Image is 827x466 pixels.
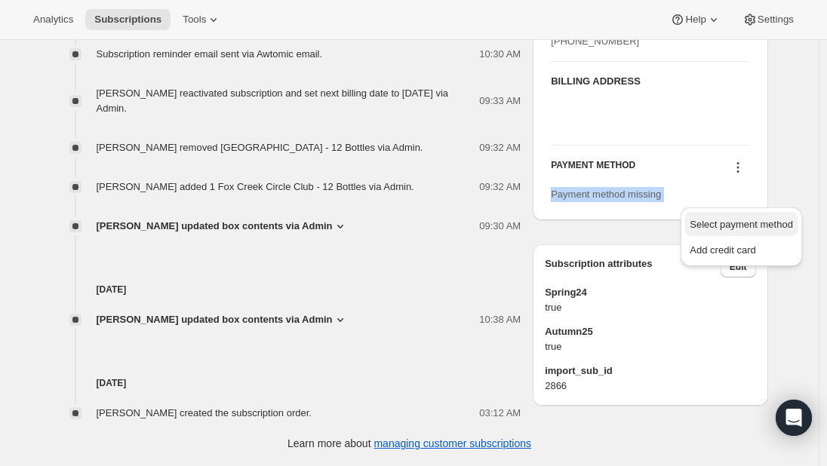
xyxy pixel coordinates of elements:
span: 09:32 AM [479,179,521,195]
p: Learn more about [287,436,531,451]
h3: PAYMENT METHOD [551,159,635,179]
span: Settings [758,14,794,26]
span: Analytics [33,14,73,26]
span: true [545,300,755,315]
span: true [545,339,755,354]
span: [PERSON_NAME] added 1 Fox Creek Circle Club - 12 Bottles via Admin. [97,181,414,192]
span: Help [685,14,706,26]
h3: Subscription attributes [545,256,721,277]
button: Settings [733,9,803,30]
button: [PERSON_NAME] updated box contents via Admin [97,219,348,234]
span: [PERSON_NAME] reactivated subscription and set next billing date to [DATE] via Admin. [97,87,449,114]
span: [PERSON_NAME] created the subscription order. [97,407,312,418]
span: Spring24 [545,285,755,300]
h4: [DATE] [51,282,521,297]
span: 09:33 AM [479,94,521,109]
span: Autumn25 [545,324,755,339]
button: Analytics [24,9,82,30]
h3: BILLING ADDRESS [551,74,749,89]
span: [PERSON_NAME] updated box contents via Admin [97,219,333,234]
span: 10:30 AM [479,47,521,62]
span: Add credit card [690,244,755,256]
span: Subscriptions [94,14,161,26]
button: Subscriptions [85,9,171,30]
button: Help [661,9,730,30]
span: 03:12 AM [479,406,521,421]
button: Add credit card [685,238,798,262]
a: managing customer subscriptions [374,437,531,449]
span: 2866 [545,379,755,394]
div: Open Intercom Messenger [776,400,812,436]
span: Tools [183,14,206,26]
button: Tools [174,9,230,30]
span: 09:32 AM [479,140,521,155]
span: [PERSON_NAME] updated box contents via Admin [97,312,333,327]
span: 09:30 AM [479,219,521,234]
span: [PERSON_NAME] removed [GEOGRAPHIC_DATA] - 12 Bottles via Admin. [97,142,423,153]
span: import_sub_id [545,363,755,379]
h4: [DATE] [51,376,521,391]
span: Select payment method [690,219,793,230]
span: Subscription reminder email sent via Awtomic email. [97,48,323,60]
button: [PERSON_NAME] updated box contents via Admin [97,312,348,327]
span: Payment method missing [551,189,661,200]
button: Select payment method [685,212,798,236]
span: 10:38 AM [479,312,521,327]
